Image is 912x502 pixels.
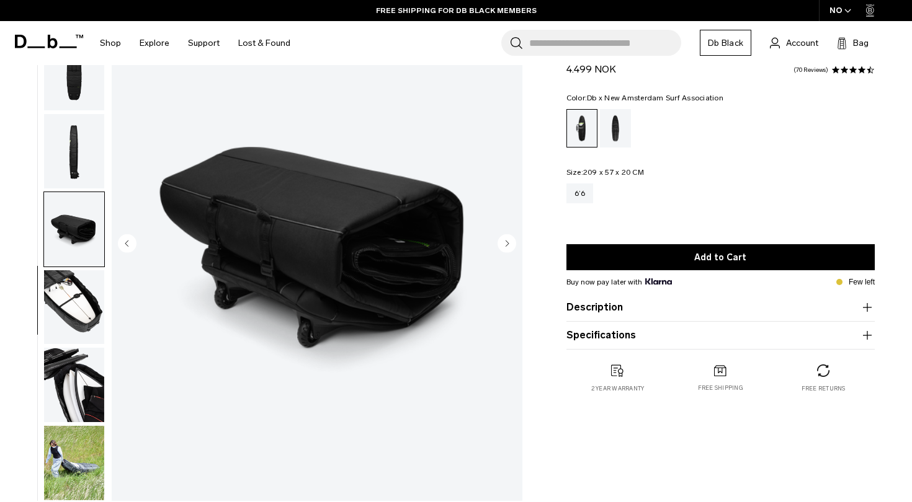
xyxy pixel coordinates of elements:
[600,109,631,148] a: Black Out
[498,234,516,255] button: Next slide
[794,67,828,73] a: 70 reviews
[43,35,105,111] button: Surf Pro Coffin 3-4 Boards Db x New Amsterdam Surf Association
[566,63,616,75] span: 4.499 NOK
[376,5,537,16] a: FREE SHIPPING FOR DB BLACK MEMBERS
[140,21,169,65] a: Explore
[44,348,104,422] img: Surf Pro Coffin 3-4 Boards Db x New Amsterdam Surf Association
[700,30,751,56] a: Db Black
[118,234,136,255] button: Previous slide
[770,35,818,50] a: Account
[44,426,104,500] img: Surf Pro Coffin 3-4 Boards Db x New Amsterdam Surf Association
[566,328,875,343] button: Specifications
[43,113,105,189] button: Surf Pro Coffin 3-4 Boards Db x New Amsterdam Surf Association
[44,36,104,110] img: Surf Pro Coffin 3-4 Boards Db x New Amsterdam Surf Association
[566,300,875,315] button: Description
[802,384,846,393] p: Free returns
[591,384,645,393] p: 2 year warranty
[91,21,300,65] nav: Main Navigation
[853,37,869,50] span: Bag
[583,168,644,177] span: 209 x 57 x 20 CM
[188,21,220,65] a: Support
[43,270,105,345] button: Surf Pro Coffin 3-4 Boards Db x New Amsterdam Surf Association
[786,37,818,50] span: Account
[566,244,875,270] button: Add to Cart
[698,384,743,392] p: Free shipping
[100,21,121,65] a: Shop
[566,94,723,102] legend: Color:
[238,21,290,65] a: Lost & Found
[43,347,105,423] button: Surf Pro Coffin 3-4 Boards Db x New Amsterdam Surf Association
[566,276,672,288] span: Buy now pay later with
[849,276,875,288] p: Few left
[566,109,597,148] a: Db x New Amsterdam Surf Association
[44,114,104,188] img: Surf Pro Coffin 3-4 Boards Db x New Amsterdam Surf Association
[587,94,723,102] span: Db x New Amsterdam Surf Association
[43,425,105,501] button: Surf Pro Coffin 3-4 Boards Db x New Amsterdam Surf Association
[566,169,644,176] legend: Size:
[566,183,594,203] a: 6’6
[43,192,105,267] button: Surf Pro Coffin 3-4 Boards Db x New Amsterdam Surf Association
[44,270,104,345] img: Surf Pro Coffin 3-4 Boards Db x New Amsterdam Surf Association
[44,192,104,266] img: Surf Pro Coffin 3-4 Boards Db x New Amsterdam Surf Association
[645,278,672,284] img: {"height" => 20, "alt" => "Klarna"}
[837,35,869,50] button: Bag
